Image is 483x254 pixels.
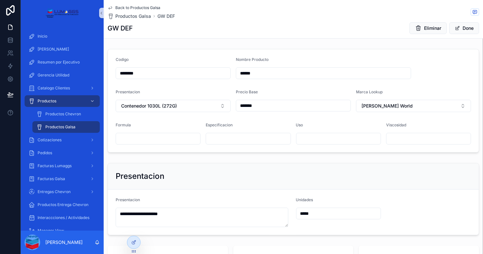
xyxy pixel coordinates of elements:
span: Productos Galsa [115,13,151,19]
a: Productos Entrega Chevron [25,199,100,211]
a: GW DEF [157,13,175,19]
span: Cotizaciones [38,137,62,143]
span: Productos [38,98,56,104]
span: Viscosidad [386,122,406,127]
span: Entregas Chevron [38,189,71,194]
a: Resumen por Ejecutivo [25,56,100,68]
span: Contenedor 1030L (272G) [121,103,177,109]
a: Productos [25,95,100,107]
a: Cotizaciones [25,134,100,146]
img: App logo [46,8,78,18]
a: Facturas Lumaggs [25,160,100,172]
a: Entregas Chevron [25,186,100,198]
span: Presentacion [116,89,140,94]
a: Gerencia Utilidad [25,69,100,81]
span: Especificacion [206,122,233,127]
a: Productos Chevron [32,108,100,120]
span: Interaccciones / Actividades [38,215,89,220]
div: scrollable content [21,26,104,231]
span: Gerencia Utilidad [38,73,69,78]
span: Pedidos [38,150,52,156]
a: Back to Productos Galsa [108,5,160,10]
span: Nombre Producto [236,57,269,62]
span: Productos Chevron [45,111,81,117]
span: Presentacion [116,197,140,202]
a: Manager View [25,225,100,237]
a: Catalogo Clientes [25,82,100,94]
button: Done [449,22,479,34]
a: [PERSON_NAME] [25,43,100,55]
span: Codigo [116,57,129,62]
a: Productos Galsa [108,13,151,19]
span: Unidades [296,197,313,202]
button: Select Button [356,100,471,112]
a: Productos Galsa [32,121,100,133]
span: Facturas Galsa [38,176,65,181]
span: Back to Productos Galsa [115,5,160,10]
span: Marca Lookup [356,89,383,94]
h1: GW DEF [108,24,133,33]
span: [PERSON_NAME] World [362,103,413,109]
span: Facturas Lumaggs [38,163,72,168]
a: Facturas Galsa [25,173,100,185]
a: Pedidos [25,147,100,159]
button: Eliminar [409,22,447,34]
span: Uso [296,122,303,127]
span: Manager View [38,228,64,233]
p: [PERSON_NAME] [45,239,83,246]
span: [PERSON_NAME] [38,47,69,52]
span: Eliminar [424,25,441,31]
button: Select Button [116,100,231,112]
h2: Presentacion [116,171,164,181]
span: Formula [116,122,131,127]
span: Precio Base [236,89,258,94]
span: Inicio [38,34,47,39]
span: Resumen por Ejecutivo [38,60,80,65]
span: Productos Galsa [45,124,75,130]
span: Catalogo Clientes [38,86,70,91]
a: Interaccciones / Actividades [25,212,100,224]
a: Inicio [25,30,100,42]
span: Productos Entrega Chevron [38,202,88,207]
